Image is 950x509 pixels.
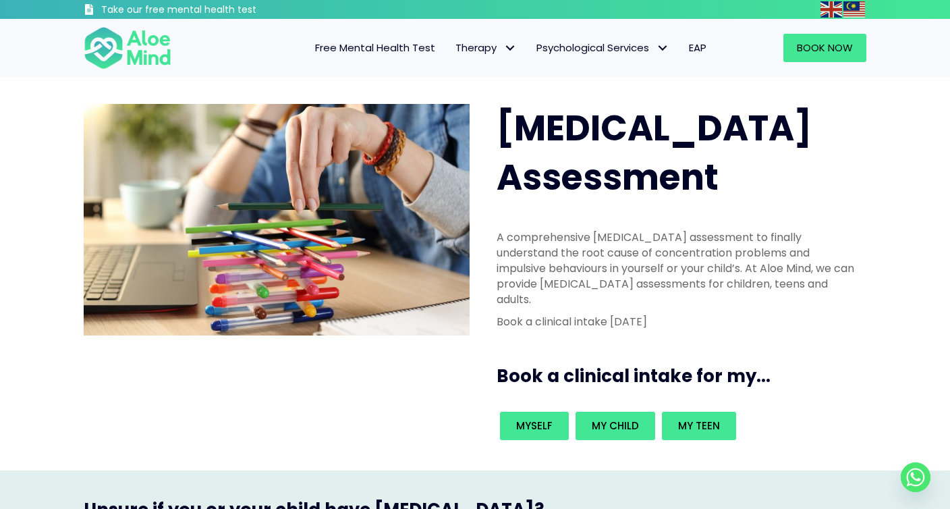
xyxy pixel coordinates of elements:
span: Therapy: submenu [500,38,520,58]
p: A comprehensive [MEDICAL_DATA] assessment to finally understand the root cause of concentration p... [497,230,858,308]
span: [MEDICAL_DATA] Assessment [497,103,812,202]
a: TherapyTherapy: submenu [445,34,526,62]
span: Free Mental Health Test [315,41,435,55]
div: Book an intake for my... [497,408,858,444]
span: EAP [689,41,706,55]
a: My child [576,412,655,440]
h3: Book a clinical intake for my... [497,364,872,388]
span: Therapy [455,41,516,55]
span: My teen [678,419,720,433]
img: ms [843,1,865,18]
p: Book a clinical intake [DATE] [497,314,858,329]
a: My teen [662,412,736,440]
a: Whatsapp [901,462,930,492]
h3: Take our free mental health test [101,3,329,17]
span: My child [592,419,639,433]
a: Malay [843,1,866,17]
a: Free Mental Health Test [305,34,445,62]
a: Myself [500,412,569,440]
span: Book Now [797,41,853,55]
a: EAP [679,34,717,62]
img: en [820,1,842,18]
a: English [820,1,843,17]
nav: Menu [189,34,717,62]
span: Psychological Services: submenu [652,38,672,58]
img: Aloe mind Logo [84,26,171,70]
span: Psychological Services [536,41,669,55]
a: Book Now [783,34,866,62]
span: Myself [516,419,553,433]
img: ADHD photo [84,104,470,336]
a: Take our free mental health test [84,3,329,19]
a: Psychological ServicesPsychological Services: submenu [526,34,679,62]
